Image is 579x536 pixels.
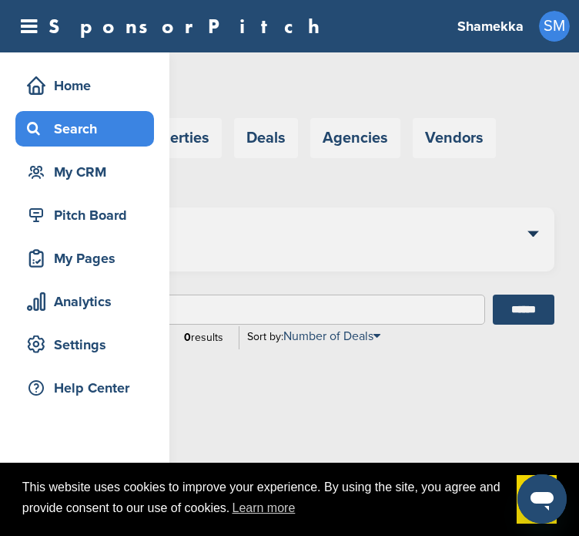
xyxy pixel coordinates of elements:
[15,370,154,406] a: Help Center
[22,478,505,520] span: This website uses cookies to improve your experience. By using the site, you agree and provide co...
[15,197,154,233] a: Pitch Board
[517,474,567,524] iframe: Button to launch messaging window
[457,9,524,43] a: Shamekka
[23,374,154,402] div: Help Center
[15,68,154,103] a: Home
[23,244,154,272] div: My Pages
[15,284,154,319] a: Analytics
[15,241,154,276] a: My Pages
[457,15,524,37] h3: Shamekka
[15,111,154,147] a: Search
[49,16,330,36] a: SponsorPitch
[23,115,154,143] div: Search
[23,288,154,315] div: Analytics
[23,72,154,99] div: Home
[23,331,154,359] div: Settings
[517,475,557,524] a: dismiss cookie message
[539,11,570,42] a: SM
[23,201,154,229] div: Pitch Board
[15,154,154,190] a: My CRM
[229,497,297,520] a: learn more about cookies
[15,327,154,362] a: Settings
[23,158,154,186] div: My CRM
